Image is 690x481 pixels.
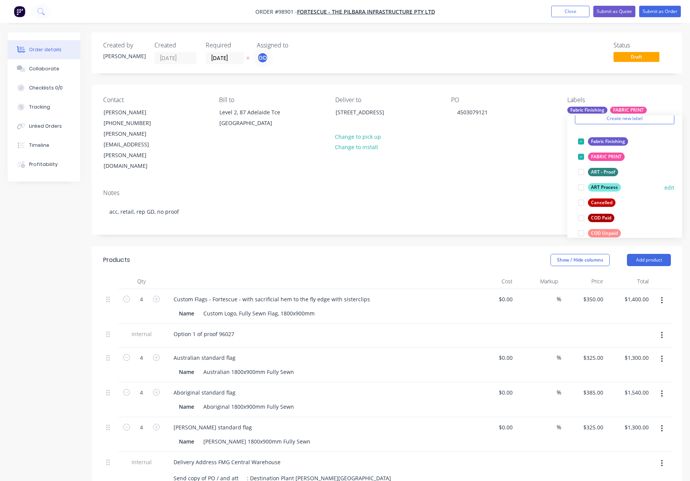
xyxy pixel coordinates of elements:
[551,6,589,17] button: Close
[176,401,197,412] div: Name
[588,214,614,222] div: COD Paid
[575,213,617,223] button: COD Paid
[331,131,385,141] button: Change to pick up
[255,8,297,15] span: Order #98901 -
[614,42,671,49] div: Status
[557,423,561,432] span: %
[200,366,297,377] div: Australian 1800x900mm Fully Sewn
[470,274,516,289] div: Cost
[575,113,674,124] button: Create new label
[103,42,145,49] div: Created by
[451,107,494,118] div: 4503079121
[119,274,164,289] div: Qty
[97,107,174,172] div: [PERSON_NAME][PHONE_NUMBER][PERSON_NAME][EMAIL_ADDRESS][PERSON_NAME][DOMAIN_NAME]
[557,353,561,362] span: %
[588,229,621,237] div: COD Unpaid
[29,161,58,168] div: Profitability
[8,59,80,78] button: Collaborate
[575,151,628,162] button: FABRIC PRINT
[104,128,167,171] div: [PERSON_NAME][EMAIL_ADDRESS][PERSON_NAME][DOMAIN_NAME]
[154,42,196,49] div: Created
[664,184,674,192] button: edit
[257,42,333,49] div: Assigned to
[8,136,80,155] button: Timeline
[29,142,49,149] div: Timeline
[29,123,62,130] div: Linked Orders
[200,436,313,447] div: [PERSON_NAME] 1800x900mm Fully Sewn
[575,136,631,147] button: Fabric Finishing
[8,155,80,174] button: Profitability
[567,107,607,114] div: Fabric Finishing
[176,308,197,319] div: Name
[575,167,621,177] button: ART - Proof
[29,104,50,110] div: Tracking
[588,183,621,192] div: ART Process
[29,65,59,72] div: Collaborate
[561,274,607,289] div: Price
[176,436,197,447] div: Name
[167,387,242,398] div: Aboriginal standard flag
[206,42,248,49] div: Required
[200,401,297,412] div: Aboriginal 1800x900mm Fully Sewn
[219,107,283,118] div: Level 2, 87 Adelaide Tce
[588,168,618,176] div: ART - Proof
[257,52,268,63] button: GD
[104,118,167,128] div: [PHONE_NUMBER]
[557,295,561,304] span: %
[213,107,289,131] div: Level 2, 87 Adelaide Tce[GEOGRAPHIC_DATA]
[331,142,382,152] button: Change to install
[575,197,619,208] button: Cancelled
[588,137,628,146] div: Fabric Finishing
[103,189,671,197] div: Notes
[200,308,318,319] div: Custom Logo, Fully Sewn Flag, 1800x900mm
[104,107,167,118] div: [PERSON_NAME]
[8,117,80,136] button: Linked Orders
[167,422,258,433] div: [PERSON_NAME] standard flag
[103,96,207,104] div: Contact
[335,96,439,104] div: Deliver to
[575,228,624,239] button: COD Unpaid
[550,254,610,266] button: Show / Hide columns
[29,46,62,53] div: Order details
[610,107,647,114] div: FABRIC PRINT
[122,330,161,338] span: Internal
[14,6,25,17] img: Factory
[297,8,435,15] a: Fortescue - The Pilbara Infrastructure Pty Ltd
[336,107,399,118] div: [STREET_ADDRESS]
[627,254,671,266] button: Add product
[516,274,561,289] div: Markup
[167,294,376,305] div: Custom Flags - Fortescue - with sacrificial hem to the fly edge with sisterclips
[167,352,242,363] div: Australian standard flag
[614,52,659,62] span: Draft
[8,40,80,59] button: Order details
[29,84,63,91] div: Checklists 0/0
[176,366,197,377] div: Name
[451,96,555,104] div: PO
[103,52,145,60] div: [PERSON_NAME]
[606,274,652,289] div: Total
[103,200,671,223] div: acc, retail, rep GD, no proof
[8,78,80,97] button: Checklists 0/0
[219,118,283,128] div: [GEOGRAPHIC_DATA]
[593,6,635,17] button: Submit as Quote
[588,153,625,161] div: FABRIC PRINT
[8,97,80,117] button: Tracking
[329,107,406,131] div: [STREET_ADDRESS]
[219,96,323,104] div: Bill to
[639,6,681,17] button: Submit as Order
[588,198,615,207] div: Cancelled
[167,328,240,340] div: Option 1 of proof 96027
[122,458,161,466] span: Internal
[567,96,671,104] div: Labels
[575,182,624,193] button: ART Process
[103,255,130,265] div: Products
[557,388,561,397] span: %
